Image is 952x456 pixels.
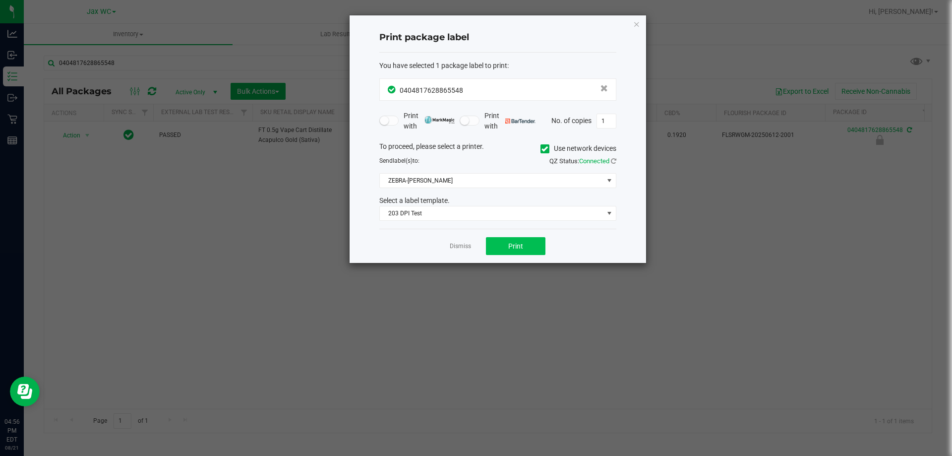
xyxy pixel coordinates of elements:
[379,61,616,71] div: :
[549,157,616,165] span: QZ Status:
[379,62,507,69] span: You have selected 1 package label to print
[486,237,545,255] button: Print
[484,111,535,131] span: Print with
[505,119,535,124] img: bartender.png
[579,157,609,165] span: Connected
[388,84,397,95] span: In Sync
[372,195,624,206] div: Select a label template.
[404,111,455,131] span: Print with
[379,157,419,164] span: Send to:
[551,116,592,124] span: No. of copies
[508,242,523,250] span: Print
[380,206,603,220] span: 203 DPI Test
[450,242,471,251] a: Dismiss
[540,143,616,154] label: Use network devices
[372,141,624,156] div: To proceed, please select a printer.
[400,86,463,94] span: 0404817628865548
[380,174,603,188] span: ZEBRA-[PERSON_NAME]
[393,157,413,164] span: label(s)
[379,31,616,44] h4: Print package label
[10,377,40,406] iframe: Resource center
[424,116,455,124] img: mark_magic_cybra.png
